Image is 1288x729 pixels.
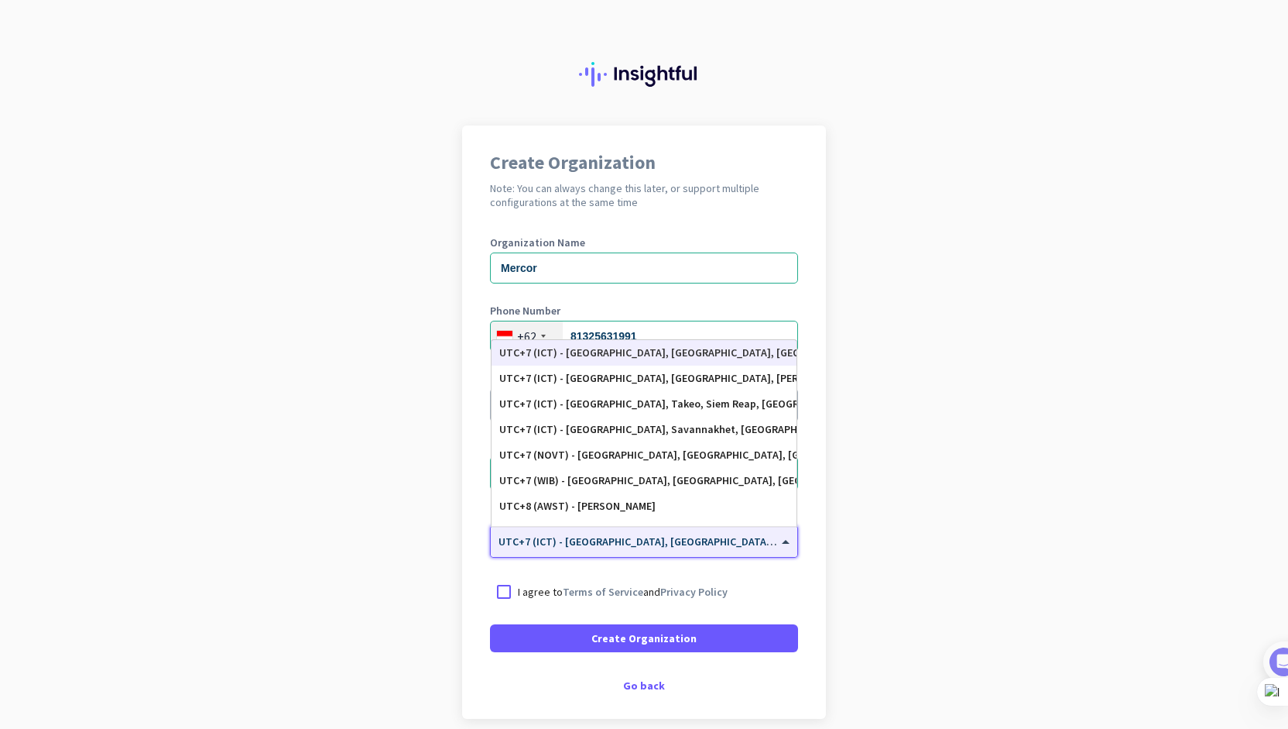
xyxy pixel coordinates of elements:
[563,585,643,599] a: Terms of Service
[579,62,709,87] img: Insightful
[499,397,789,411] div: UTC+7 (ICT) - [GEOGRAPHIC_DATA], Takeo, Siem Reap, [GEOGRAPHIC_DATA]
[490,321,798,352] input: 21 8350123
[499,423,789,436] div: UTC+7 (ICT) - [GEOGRAPHIC_DATA], Savannakhet, [GEOGRAPHIC_DATA], [GEOGRAPHIC_DATA]
[490,442,798,452] label: Organization Size (Optional)
[490,253,798,284] input: What is the name of your organization?
[490,237,798,248] label: Organization Name
[499,474,789,487] div: UTC+7 (WIB) - [GEOGRAPHIC_DATA], [GEOGRAPHIC_DATA], [GEOGRAPHIC_DATA], [GEOGRAPHIC_DATA]
[517,328,536,344] div: +62
[518,584,728,600] p: I agree to and
[490,153,798,172] h1: Create Organization
[490,181,798,209] h2: Note: You can always change this later, or support multiple configurations at the same time
[490,510,798,521] label: Organization Time Zone
[591,631,697,646] span: Create Organization
[499,449,789,462] div: UTC+7 (NOVT) - [GEOGRAPHIC_DATA], [GEOGRAPHIC_DATA], [GEOGRAPHIC_DATA], [GEOGRAPHIC_DATA]
[660,585,728,599] a: Privacy Policy
[490,624,798,652] button: Create Organization
[492,340,796,526] div: Options List
[490,680,798,691] div: Go back
[499,500,789,513] div: UTC+8 (AWST) - [PERSON_NAME]
[490,305,798,316] label: Phone Number
[499,525,789,538] div: UTC+8 (AWST) - [GEOGRAPHIC_DATA], [GEOGRAPHIC_DATA], [GEOGRAPHIC_DATA], [GEOGRAPHIC_DATA]
[499,346,789,359] div: UTC+7 (ICT) - [GEOGRAPHIC_DATA], [GEOGRAPHIC_DATA], [GEOGRAPHIC_DATA], [GEOGRAPHIC_DATA]
[499,372,789,385] div: UTC+7 (ICT) - [GEOGRAPHIC_DATA], [GEOGRAPHIC_DATA], [PERSON_NAME], [GEOGRAPHIC_DATA]
[490,373,603,384] label: Organization language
